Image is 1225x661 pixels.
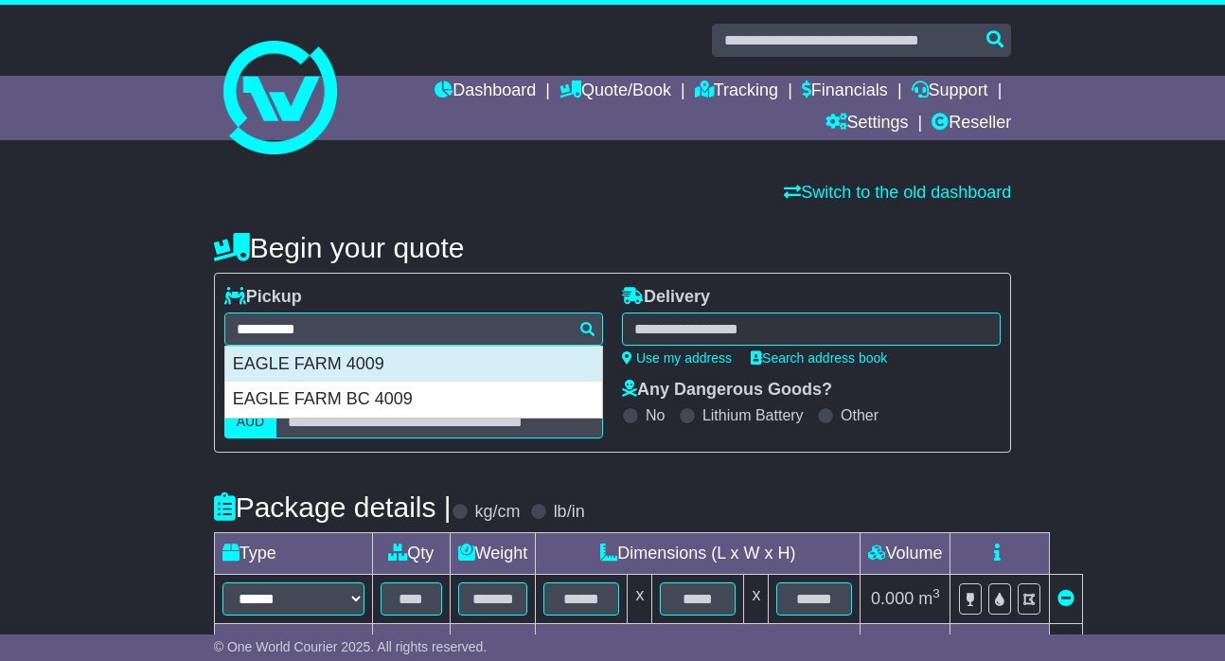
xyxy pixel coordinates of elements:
label: AUD [224,405,277,438]
td: Volume [861,533,950,575]
label: Lithium Battery [702,406,804,424]
td: x [744,575,769,624]
h4: Package details | [214,491,452,523]
span: © One World Courier 2025. All rights reserved. [214,639,488,654]
label: Any Dangerous Goods? [622,380,832,401]
a: Dashboard [435,76,536,108]
a: Remove this item [1057,589,1074,608]
label: lb/in [554,502,585,523]
a: Settings [826,108,909,140]
td: Dimensions (L x W x H) [536,533,861,575]
label: Pickup [224,287,302,308]
h4: Begin your quote [214,232,1012,263]
a: Switch to the old dashboard [784,183,1011,202]
typeahead: Please provide city [224,313,603,346]
div: EAGLE FARM BC 4009 [225,382,602,418]
td: x [628,575,652,624]
a: Financials [802,76,888,108]
span: m [918,589,940,608]
a: Tracking [695,76,778,108]
sup: 3 [932,586,940,600]
a: Support [912,76,988,108]
sup: 3 [932,632,940,646]
td: Type [214,533,372,575]
span: 0.000 [871,589,914,608]
label: Delivery [622,287,710,308]
a: Search address book [751,350,887,366]
a: Quote/Book [559,76,671,108]
td: Weight [450,533,536,575]
label: No [646,406,665,424]
td: Qty [372,533,450,575]
label: kg/cm [475,502,521,523]
a: Reseller [932,108,1011,140]
div: EAGLE FARM 4009 [225,347,602,383]
label: Other [841,406,879,424]
a: Use my address [622,350,732,366]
